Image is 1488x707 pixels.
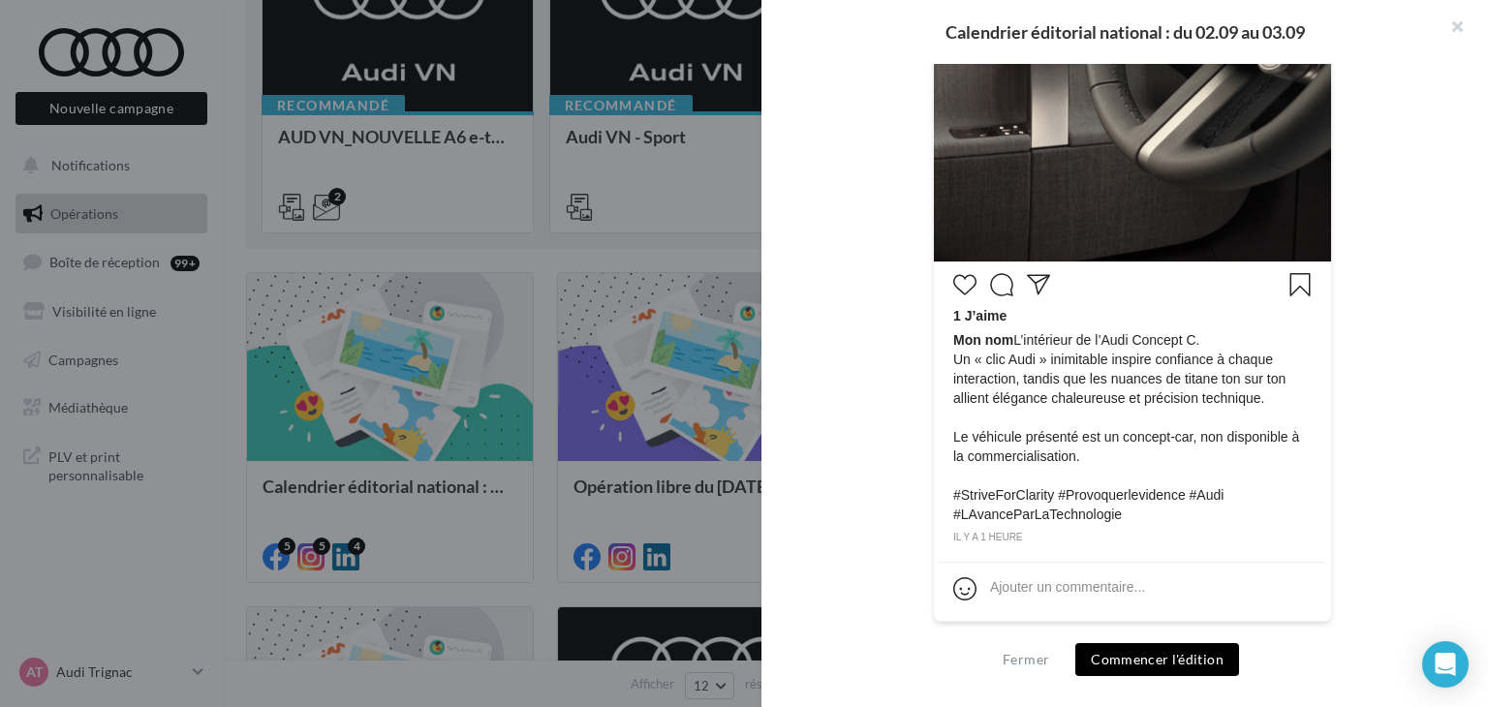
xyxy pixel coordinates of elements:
svg: Enregistrer [1288,273,1312,296]
button: Fermer [995,648,1057,671]
svg: J’aime [953,273,976,296]
svg: Commenter [990,273,1013,296]
div: Open Intercom Messenger [1422,641,1469,688]
svg: Partager la publication [1027,273,1050,296]
div: Calendrier éditorial national : du 02.09 au 03.09 [792,23,1457,41]
div: Ajouter un commentaire... [990,577,1145,597]
button: Commencer l'édition [1075,643,1239,676]
div: il y a 1 heure [953,529,1312,546]
svg: Emoji [953,577,976,600]
span: Mon nom [953,332,1013,348]
div: La prévisualisation est non-contractuelle [933,622,1332,647]
div: 1 J’aime [953,306,1312,330]
span: L’intérieur de l’Audi Concept C. Un « clic Audi » inimitable inspire confiance à chaque interacti... [953,330,1312,524]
